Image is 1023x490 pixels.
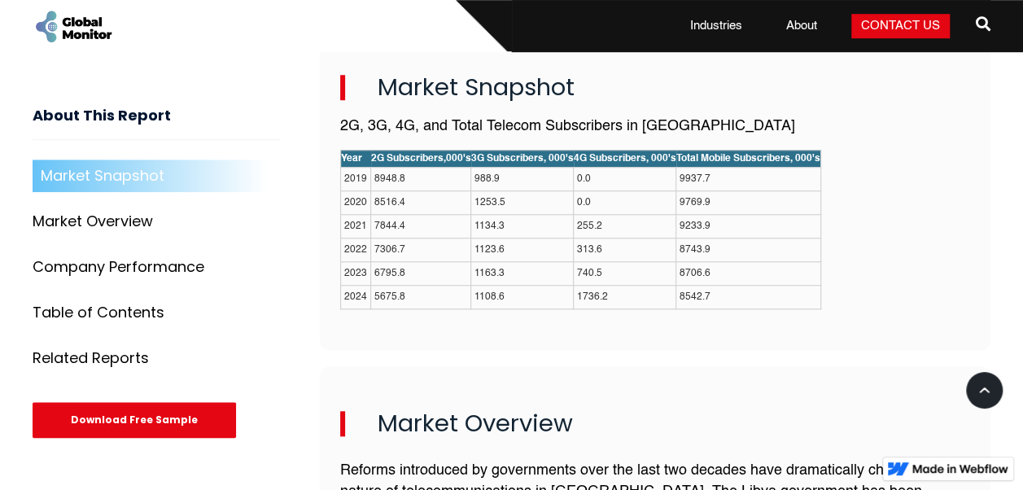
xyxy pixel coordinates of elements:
a: home [33,8,114,45]
td: 8516.4 [371,190,471,214]
th: 4G Subscribers, 000's [574,150,676,167]
th: Total Mobile Subscribers, 000's [676,150,821,167]
a: Company Performance [33,252,281,284]
td: 740.5 [574,261,676,285]
h2: Market Overview [340,411,970,437]
td: 5675.8 [371,285,471,308]
td: 255.2 [574,214,676,238]
td: 7306.7 [371,238,471,261]
img: Made in Webflow [912,464,1008,474]
div: Market Overview [33,214,153,230]
td: 8542.7 [676,285,821,308]
td: 8948.8 [371,167,471,190]
h3: About This Report [33,107,281,141]
td: 2019 [341,167,371,190]
td: 2022 [341,238,371,261]
td: 1736.2 [574,285,676,308]
td: 1163.3 [471,261,574,285]
span:  [976,12,990,35]
td: 0.0 [574,167,676,190]
td: 313.6 [574,238,676,261]
td: 1134.3 [471,214,574,238]
td: 9769.9 [676,190,821,214]
td: 1123.6 [471,238,574,261]
a: About [776,18,827,34]
td: 0.0 [574,190,676,214]
a: Industries [680,18,752,34]
td: 2020 [341,190,371,214]
td: 2023 [341,261,371,285]
div: Related Reports [33,351,149,367]
td: 8706.6 [676,261,821,285]
td: 6795.8 [371,261,471,285]
a:  [976,10,990,42]
th: 3G Subscribers, 000's [471,150,574,167]
td: 7844.4 [371,214,471,238]
h2: Market Snapshot [340,75,970,101]
td: 9937.7 [676,167,821,190]
div: Download Free Sample [33,403,236,439]
div: Table of Contents [33,305,164,322]
a: Table of Contents [33,297,281,330]
td: 2021 [341,214,371,238]
th: 2G Subscribers,000's [371,150,471,167]
td: 8743.9 [676,238,821,261]
a: Market Overview [33,206,281,238]
td: 988.9 [471,167,574,190]
td: 2024 [341,285,371,308]
p: 2G, 3G, 4G, and Total Telecom Subscribers in [GEOGRAPHIC_DATA] [340,116,970,137]
div: Market Snapshot [41,168,164,185]
a: Related Reports [33,343,281,375]
td: 1253.5 [471,190,574,214]
td: 1108.6 [471,285,574,308]
a: Market Snapshot [33,160,281,193]
td: 9233.9 [676,214,821,238]
div: Company Performance [33,260,204,276]
a: Contact Us [851,14,950,38]
th: Year [341,150,371,167]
